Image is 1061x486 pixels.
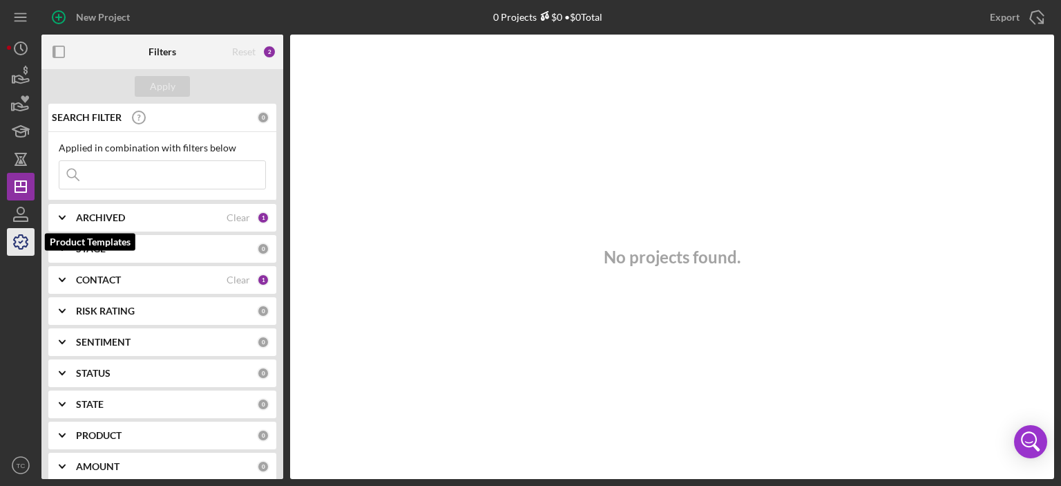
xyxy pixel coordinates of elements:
div: New Project [76,3,130,31]
div: 2 [262,45,276,59]
b: CONTACT [76,274,121,286]
b: STATUS [76,368,111,379]
b: RISK RATING [76,306,135,317]
h3: No projects found. [604,247,740,267]
div: 0 Projects • $0 Total [493,11,602,23]
b: PRODUCT [76,430,122,441]
div: Apply [150,76,175,97]
div: 1 [257,212,269,224]
b: Filters [149,46,176,57]
div: Reset [232,46,256,57]
div: 0 [257,460,269,473]
div: 0 [257,367,269,380]
button: Export [976,3,1054,31]
div: 0 [257,429,269,442]
b: SEARCH FILTER [52,112,122,123]
div: Clear [227,212,250,223]
button: New Project [41,3,144,31]
div: 0 [257,305,269,317]
button: TC [7,451,35,479]
b: STATE [76,399,104,410]
div: 0 [257,243,269,255]
div: Applied in combination with filters below [59,142,266,153]
div: Export [990,3,1020,31]
div: 1 [257,274,269,286]
div: $0 [537,11,562,23]
b: AMOUNT [76,461,120,472]
div: 0 [257,398,269,411]
div: 0 [257,111,269,124]
b: STAGE [76,243,106,254]
text: TC [17,462,26,469]
div: Clear [227,274,250,286]
div: 0 [257,336,269,348]
div: Open Intercom Messenger [1014,425,1047,458]
b: ARCHIVED [76,212,125,223]
button: Apply [135,76,190,97]
b: SENTIMENT [76,337,131,348]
